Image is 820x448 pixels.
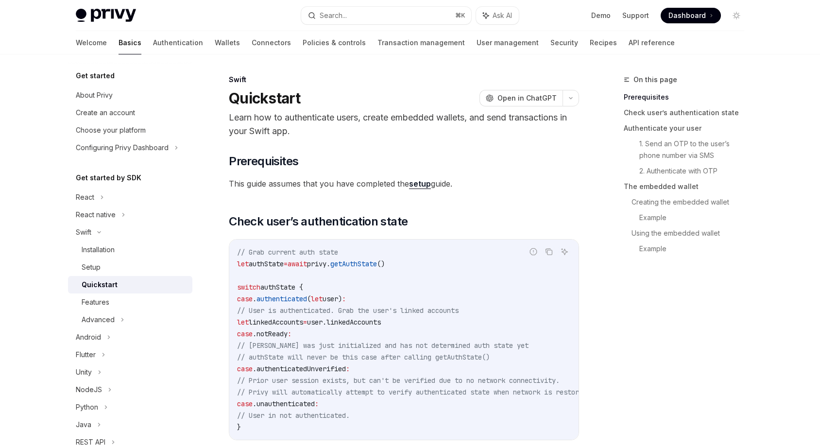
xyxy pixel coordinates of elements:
span: authState [249,259,284,268]
span: On this page [633,74,677,86]
div: REST API [76,436,105,448]
span: authState { [260,283,303,292]
div: Create an account [76,107,135,119]
a: Features [68,293,192,311]
span: ( [307,294,311,303]
span: getAuthState [330,259,377,268]
a: Quickstart [68,276,192,293]
span: unauthenticated [256,399,315,408]
span: : [288,329,291,338]
button: Search...⌘K [301,7,471,24]
span: let [311,294,323,303]
span: notReady [256,329,288,338]
div: Search... [320,10,347,21]
h1: Quickstart [229,89,301,107]
span: case [237,399,253,408]
span: : [315,399,319,408]
span: = [284,259,288,268]
span: This guide assumes that you have completed the guide. [229,177,579,190]
span: . [253,329,256,338]
a: Dashboard [661,8,721,23]
div: React native [76,209,116,221]
span: case [237,329,253,338]
div: Choose your platform [76,124,146,136]
div: React [76,191,94,203]
span: = [303,318,307,327]
button: Open in ChatGPT [479,90,563,106]
span: linkedAccounts [326,318,381,327]
a: Security [550,31,578,54]
span: let [237,318,249,327]
a: Creating the embedded wallet [632,194,752,210]
span: authenticated [256,294,307,303]
span: () [377,259,385,268]
img: light logo [76,9,136,22]
span: : [342,294,346,303]
a: Using the embedded wallet [632,225,752,241]
a: API reference [629,31,675,54]
span: Check user’s authentication state [229,214,408,229]
a: User management [477,31,539,54]
span: // [PERSON_NAME] was just initialized and has not determined auth state yet [237,341,529,350]
button: Copy the contents from the code block [543,245,555,258]
a: Example [639,210,752,225]
a: 1. Send an OTP to the user’s phone number via SMS [639,136,752,163]
div: Swift [229,75,579,85]
span: let [237,259,249,268]
a: Welcome [76,31,107,54]
span: : [346,364,350,373]
span: ⌘ K [455,12,465,19]
div: Configuring Privy Dashboard [76,142,169,154]
span: authenticatedUnverified [256,364,346,373]
span: await [288,259,307,268]
span: case [237,364,253,373]
span: // Grab current auth state [237,248,338,257]
span: // Privy will automatically attempt to verify authenticated state when network is restored. [237,388,591,396]
div: Flutter [76,349,96,361]
span: } [237,423,241,431]
button: Report incorrect code [527,245,540,258]
a: Setup [68,258,192,276]
h5: Get started by SDK [76,172,141,184]
span: case [237,294,253,303]
h5: Get started [76,70,115,82]
a: About Privy [68,86,192,104]
button: Ask AI [476,7,519,24]
a: Authentication [153,31,203,54]
a: Example [639,241,752,257]
a: Authenticate your user [624,121,752,136]
a: 2. Authenticate with OTP [639,163,752,179]
span: // authState will never be this case after calling getAuthState() [237,353,490,362]
span: privy. [307,259,330,268]
span: user) [323,294,342,303]
a: Prerequisites [624,89,752,105]
div: Features [82,296,109,308]
div: Unity [76,366,92,378]
a: Check user’s authentication state [624,105,752,121]
a: Wallets [215,31,240,54]
div: Java [76,419,91,431]
a: Create an account [68,104,192,121]
a: Recipes [590,31,617,54]
button: Toggle dark mode [729,8,744,23]
div: About Privy [76,89,113,101]
a: Basics [119,31,141,54]
span: switch [237,283,260,292]
span: Open in ChatGPT [497,93,557,103]
a: Policies & controls [303,31,366,54]
div: Android [76,331,101,343]
a: Support [622,11,649,20]
span: Ask AI [493,11,512,20]
div: Installation [82,244,115,256]
span: Dashboard [668,11,706,20]
span: . [253,294,256,303]
span: Prerequisites [229,154,298,169]
div: Advanced [82,314,115,326]
div: Swift [76,226,91,238]
span: user. [307,318,326,327]
a: The embedded wallet [624,179,752,194]
span: // User in not authenticated. [237,411,350,420]
span: // Prior user session exists, but can't be verified due to no network connectivity. [237,376,560,385]
a: Demo [591,11,611,20]
div: Quickstart [82,279,118,291]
